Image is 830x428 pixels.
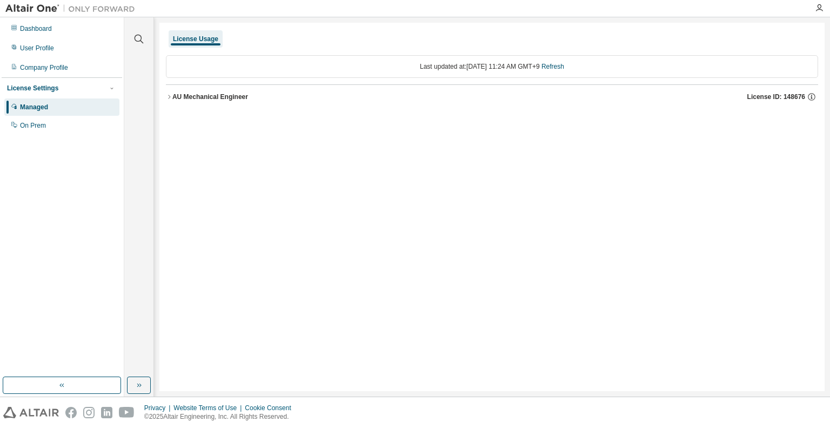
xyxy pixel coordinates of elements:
[5,3,140,14] img: Altair One
[20,103,48,111] div: Managed
[144,412,298,422] p: © 2025 Altair Engineering, Inc. All Rights Reserved.
[173,404,245,412] div: Website Terms of Use
[65,407,77,418] img: facebook.svg
[144,404,173,412] div: Privacy
[541,63,564,70] a: Refresh
[119,407,135,418] img: youtube.svg
[7,84,58,93] div: License Settings
[172,93,248,101] div: AU Mechanical Engineer
[83,407,95,418] img: instagram.svg
[20,24,52,33] div: Dashboard
[101,407,112,418] img: linkedin.svg
[245,404,297,412] div: Cookie Consent
[20,63,68,72] div: Company Profile
[166,55,818,78] div: Last updated at: [DATE] 11:24 AM GMT+9
[747,93,805,101] span: License ID: 148676
[173,35,218,43] div: License Usage
[3,407,59,418] img: altair_logo.svg
[20,44,54,52] div: User Profile
[166,85,818,109] button: AU Mechanical EngineerLicense ID: 148676
[20,121,46,130] div: On Prem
